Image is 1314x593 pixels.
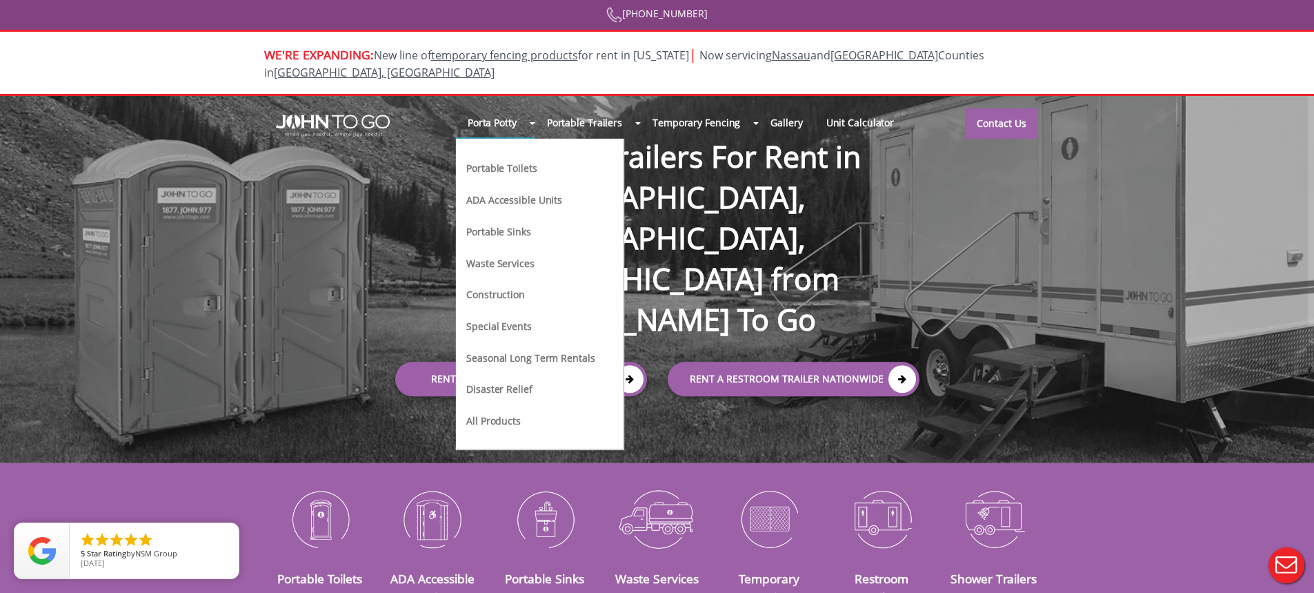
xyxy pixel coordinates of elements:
[137,532,154,548] li: 
[465,224,532,238] a: Portable Sinks
[641,108,752,137] a: Temporary Fencing
[81,558,105,568] span: [DATE]
[965,108,1038,139] a: Contact Us
[465,318,533,333] a: Special Events
[28,537,56,565] img: Review Rating
[381,92,933,340] h1: Bathroom Trailers For Rent in [GEOGRAPHIC_DATA], [GEOGRAPHIC_DATA], [GEOGRAPHIC_DATA] from [PERSO...
[606,7,708,20] a: [PHONE_NUMBER]
[668,362,919,396] a: rent a RESTROOM TRAILER Nationwide
[87,548,126,558] span: Star Rating
[465,255,536,270] a: Waste Services
[275,483,366,555] img: Portable-Toilets-icon_N.png
[395,362,647,396] a: Rent a Porta Potty Locally
[264,48,984,80] span: New line of for rent in [US_STATE]
[386,483,478,555] img: ADA-Accessible-Units-icon_N.png
[465,381,534,396] a: Disaster Relief
[81,548,85,558] span: 5
[465,350,596,364] a: Seasonal Long Term Rentals
[135,548,177,558] span: NSM Group
[465,286,526,301] a: Construction
[499,483,590,555] img: Portable-Sinks-icon_N.png
[465,160,538,175] a: Portable Toilets
[94,532,110,548] li: 
[836,483,928,555] img: Restroom-Trailers-icon_N.png
[1259,538,1314,593] button: Live Chat
[123,532,139,548] li: 
[948,483,1040,555] img: Shower-Trailers-icon_N.png
[950,570,1037,587] a: Shower Trailers
[108,532,125,548] li: 
[431,48,578,63] a: temporary fencing products
[276,115,390,137] img: JOHN to go
[830,48,938,63] a: [GEOGRAPHIC_DATA]
[465,413,522,427] a: All Products
[615,570,699,587] a: Waste Services
[79,532,96,548] li: 
[81,550,228,559] span: by
[456,108,528,137] a: Porta Potty
[277,570,362,587] a: Portable Toilets
[535,108,634,137] a: Portable Trailers
[264,48,984,80] span: Now servicing and Counties in
[759,108,814,137] a: Gallery
[264,46,374,63] span: WE'RE EXPANDING:
[505,570,584,587] a: Portable Sinks
[274,65,495,80] a: [GEOGRAPHIC_DATA], [GEOGRAPHIC_DATA]
[815,108,906,137] a: Unit Calculator
[724,483,815,555] img: Temporary-Fencing-cion_N.png
[772,48,810,63] a: Nassau
[611,483,703,555] img: Waste-Services-icon_N.png
[465,192,564,206] a: ADA Accessible Units
[689,45,697,64] span: |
